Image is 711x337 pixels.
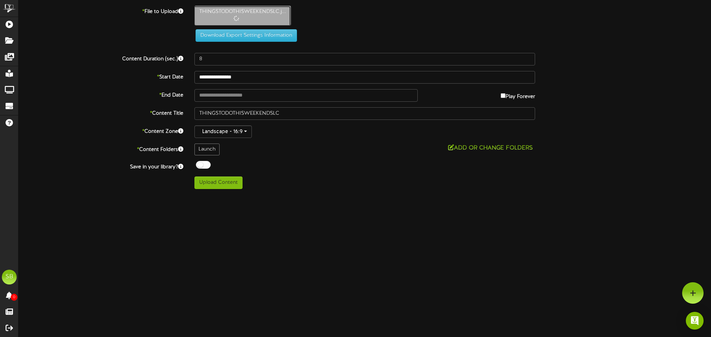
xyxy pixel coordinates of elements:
[501,89,535,101] label: Play Forever
[11,294,17,301] span: 0
[13,144,189,154] label: Content Folders
[13,161,189,171] label: Save in your library?
[194,176,243,189] button: Upload Content
[686,312,704,330] div: Open Intercom Messenger
[13,6,189,16] label: File to Upload
[194,107,535,120] input: Title of this Content
[192,33,297,38] a: Download Export Settings Information
[13,71,189,81] label: Start Date
[13,125,189,135] label: Content Zone
[13,89,189,99] label: End Date
[194,144,220,155] div: Launch
[501,93,505,98] input: Play Forever
[2,270,17,284] div: SB
[13,53,189,63] label: Content Duration (sec.)
[13,107,189,117] label: Content Title
[446,144,535,153] button: Add or Change Folders
[194,125,252,138] button: Landscape - 16:9
[196,29,297,42] button: Download Export Settings Information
